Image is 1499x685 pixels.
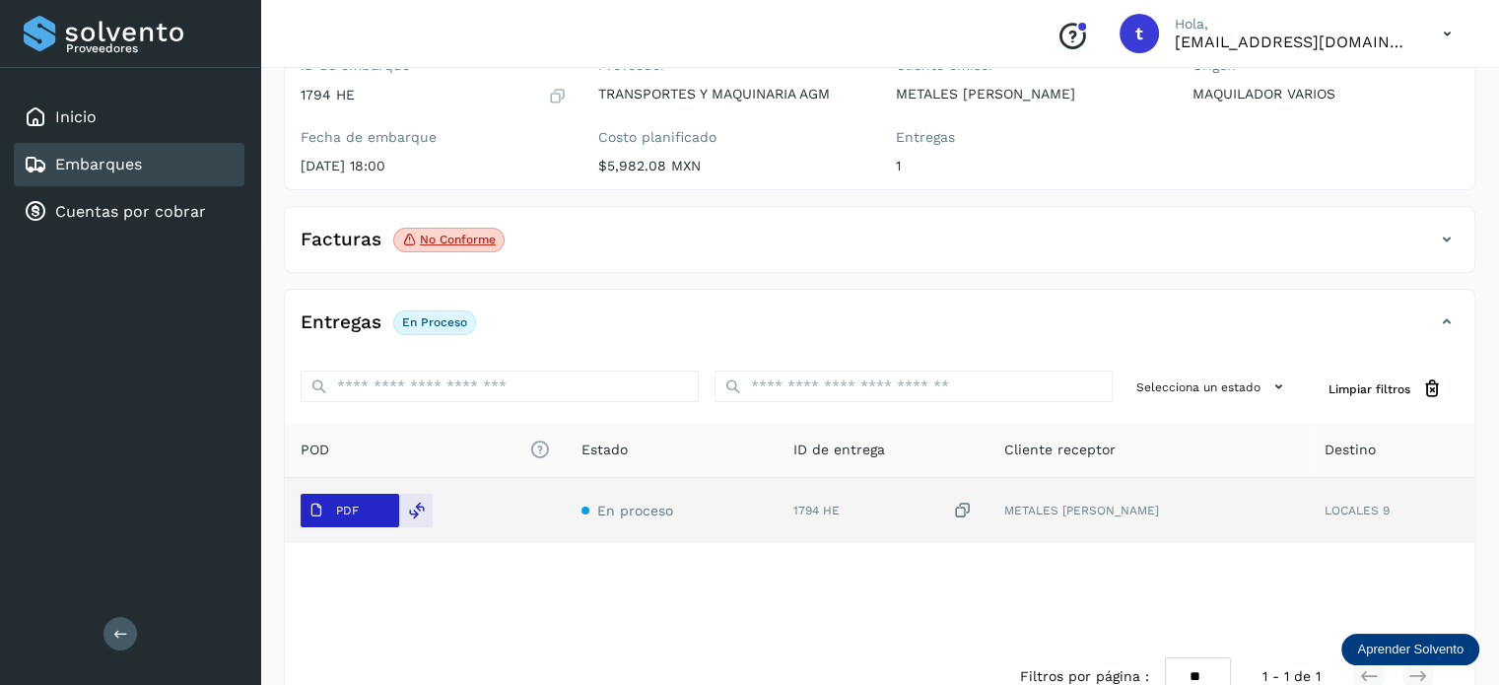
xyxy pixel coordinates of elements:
div: Embarques [14,143,244,186]
p: 1794 HE [301,87,355,103]
p: Hola, [1175,16,1411,33]
div: Reemplazar POD [399,494,433,527]
label: Entregas [896,129,1162,146]
div: Inicio [14,96,244,139]
div: FacturasNo conforme [285,223,1474,272]
a: Cuentas por cobrar [55,202,206,221]
a: Embarques [55,155,142,173]
td: METALES [PERSON_NAME] [988,478,1308,543]
p: METALES [PERSON_NAME] [896,86,1162,103]
a: Inicio [55,107,97,126]
p: No conforme [420,233,496,246]
span: POD [301,440,550,460]
p: Aprender Solvento [1357,642,1464,657]
h4: Entregas [301,311,381,334]
p: transportesymaquinariaagm@gmail.com [1175,33,1411,51]
label: Fecha de embarque [301,129,567,146]
span: En proceso [597,503,673,518]
div: 1794 HE [793,501,974,521]
h4: Facturas [301,229,381,251]
p: Proveedores [66,41,237,55]
div: Cuentas por cobrar [14,190,244,234]
p: [DATE] 18:00 [301,158,567,174]
span: Destino [1325,440,1376,460]
button: Limpiar filtros [1313,371,1459,407]
p: 1 [896,158,1162,174]
p: MAQUILADOR VARIOS [1192,86,1459,103]
span: ID de entrega [793,440,885,460]
td: LOCALES 9 [1309,478,1474,543]
button: PDF [301,494,399,527]
span: Estado [581,440,628,460]
button: Selecciona un estado [1128,371,1297,403]
div: Aprender Solvento [1341,634,1479,665]
span: Limpiar filtros [1329,380,1410,398]
p: TRANSPORTES Y MAQUINARIA AGM [598,86,864,103]
span: Cliente receptor [1004,440,1116,460]
p: PDF [336,504,359,517]
div: EntregasEn proceso [285,306,1474,355]
label: Costo planificado [598,129,864,146]
p: En proceso [402,315,467,329]
p: $5,982.08 MXN [598,158,864,174]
